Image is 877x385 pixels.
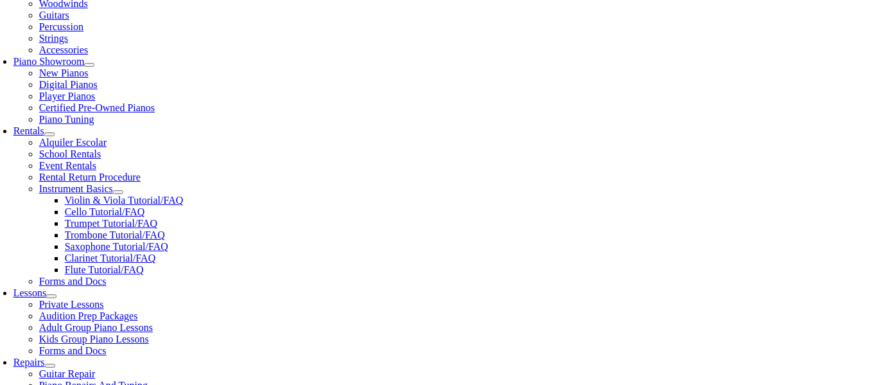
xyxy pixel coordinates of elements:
button: Open submenu of Repairs [45,364,55,368]
a: New Pianos [39,67,89,78]
a: Guitar Repair [39,368,96,379]
a: Instrument Basics [39,183,113,194]
button: Open submenu of Instrument Basics [113,190,123,194]
a: Accessories [39,44,88,55]
a: Percussion [39,21,83,32]
button: Open submenu of Piano Showroom [84,63,94,67]
a: Strings [39,33,68,44]
a: Adult Group Piano Lessons [39,322,153,333]
button: Open submenu of Lessons [46,294,56,298]
a: Certified Pre-Owned Pianos [39,102,155,113]
a: Violin & Viola Tutorial/FAQ [65,195,184,206]
a: Rental Return Procedure [39,172,141,183]
a: Kids Group Piano Lessons [39,334,149,345]
a: Alquiler Escolar [39,137,107,148]
a: Trumpet Tutorial/FAQ [65,218,157,229]
a: Player Pianos [39,91,96,102]
a: Forms and Docs [39,345,107,356]
a: Clarinet Tutorial/FAQ [65,253,156,264]
a: Saxophone Tutorial/FAQ [65,241,168,252]
a: Piano Tuning [39,114,94,125]
a: Piano Showroom [13,56,85,67]
a: Trombone Tutorial/FAQ [65,229,165,240]
a: Forms and Docs [39,276,107,287]
a: School Rentals [39,148,101,159]
a: Event Rentals [39,160,96,171]
a: Cello Tutorial/FAQ [65,206,145,217]
button: Open submenu of Rentals [44,132,55,136]
a: Repairs [13,357,45,368]
a: Flute Tutorial/FAQ [65,264,144,275]
a: Audition Prep Packages [39,310,138,321]
a: Digital Pianos [39,79,98,90]
a: Guitars [39,10,69,21]
a: Rentals [13,125,44,136]
a: Private Lessons [39,299,104,310]
a: Lessons [13,287,47,298]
